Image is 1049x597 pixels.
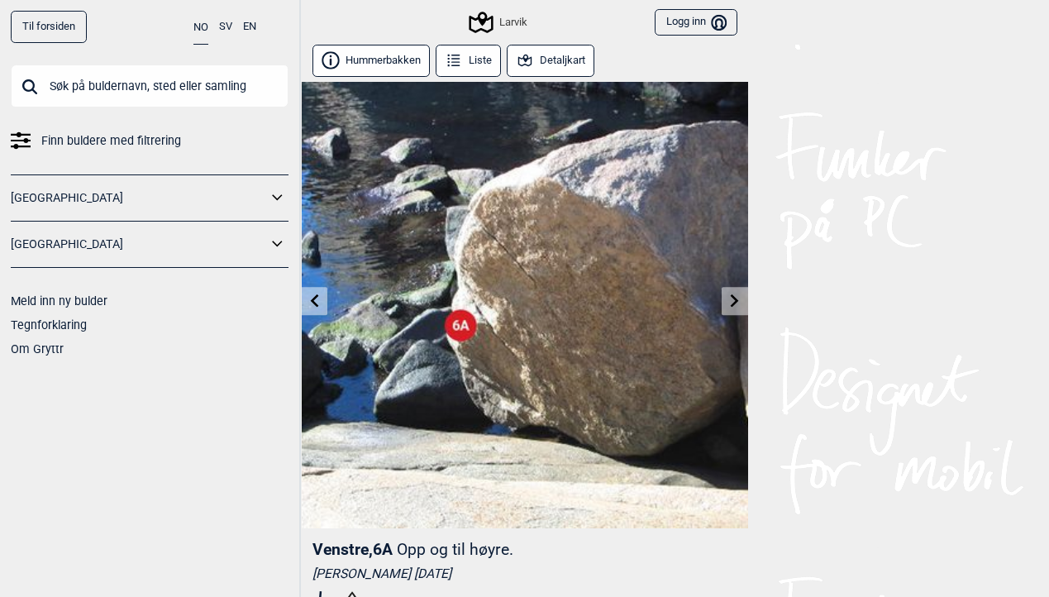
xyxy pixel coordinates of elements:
[243,11,256,43] button: EN
[11,11,87,43] a: Til forsiden
[11,342,64,356] a: Om Gryttr
[312,45,431,77] button: Hummerbakken
[312,566,737,582] div: [PERSON_NAME] [DATE]
[655,9,737,36] button: Logg inn
[11,186,267,210] a: [GEOGRAPHIC_DATA]
[11,318,87,332] a: Tegnforklaring
[397,540,513,559] p: Opp og til høyre.
[193,11,208,45] button: NO
[11,64,288,107] input: Søk på buldernavn, sted eller samling
[11,129,288,153] a: Finn buldere med filtrering
[436,45,502,77] button: Liste
[41,129,181,153] span: Finn buldere med filtrering
[11,294,107,308] a: Meld inn ny bulder
[11,232,267,256] a: [GEOGRAPHIC_DATA]
[507,45,595,77] button: Detaljkart
[312,540,393,559] span: Venstre , 6A
[471,12,527,32] div: Larvik
[302,82,748,528] img: Venstre 230109
[219,11,232,43] button: SV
